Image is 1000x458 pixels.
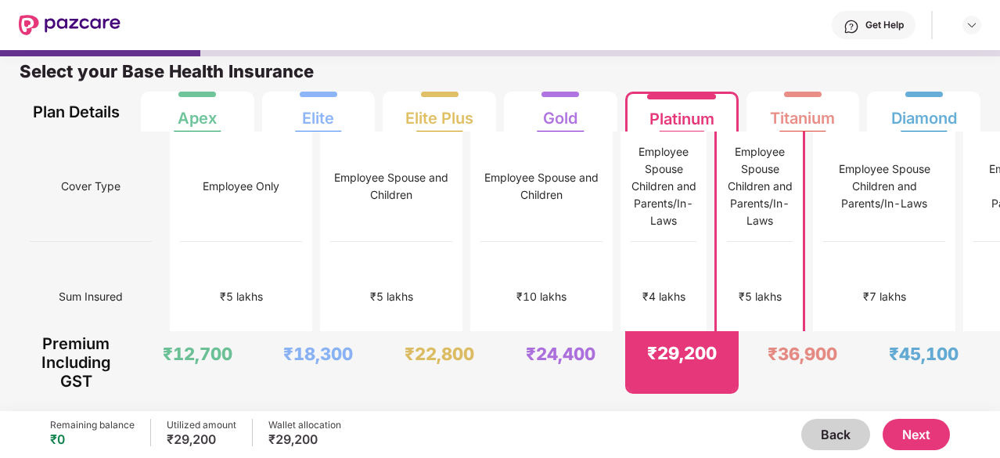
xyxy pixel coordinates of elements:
[20,60,980,92] div: Select your Base Health Insurance
[823,160,945,212] div: Employee Spouse Children and Parents/In-Laws
[649,97,714,128] div: Platinum
[167,431,236,447] div: ₹29,200
[889,343,959,365] div: ₹45,100
[203,178,279,195] div: Employee Only
[268,431,341,447] div: ₹29,200
[178,96,217,128] div: Apex
[516,288,567,305] div: ₹10 lakhs
[543,96,577,128] div: Gold
[61,171,121,201] span: Cover Type
[891,96,957,128] div: Diamond
[647,342,717,364] div: ₹29,200
[642,288,685,305] div: ₹4 lakhs
[268,419,341,431] div: Wallet allocation
[480,169,603,204] div: Employee Spouse and Children
[405,343,474,365] div: ₹22,800
[844,19,859,34] img: svg+xml;base64,PHN2ZyBpZD0iSGVscC0zMngzMiIgeG1sbnM9Imh0dHA6Ly93d3cudzMub3JnLzIwMDAvc3ZnIiB3aWR0aD...
[30,331,123,394] div: Premium Including GST
[59,282,123,312] span: Sum Insured
[330,169,452,204] div: Employee Spouse and Children
[727,143,793,229] div: Employee Spouse Children and Parents/In-Laws
[768,343,837,365] div: ₹36,900
[167,419,236,431] div: Utilized amount
[801,419,870,450] button: Back
[163,343,232,365] div: ₹12,700
[883,419,950,450] button: Next
[526,343,595,365] div: ₹24,400
[405,96,473,128] div: Elite Plus
[739,288,782,305] div: ₹5 lakhs
[863,288,906,305] div: ₹7 lakhs
[19,15,121,35] img: New Pazcare Logo
[283,343,353,365] div: ₹18,300
[30,92,123,132] div: Plan Details
[302,96,334,128] div: Elite
[770,96,835,128] div: Titanium
[966,19,978,31] img: svg+xml;base64,PHN2ZyBpZD0iRHJvcGRvd24tMzJ4MzIiIHhtbG5zPSJodHRwOi8vd3d3LnczLm9yZy8yMDAwL3N2ZyIgd2...
[370,288,413,305] div: ₹5 lakhs
[865,19,904,31] div: Get Help
[50,431,135,447] div: ₹0
[220,288,263,305] div: ₹5 lakhs
[50,419,135,431] div: Remaining balance
[631,143,696,229] div: Employee Spouse Children and Parents/In-Laws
